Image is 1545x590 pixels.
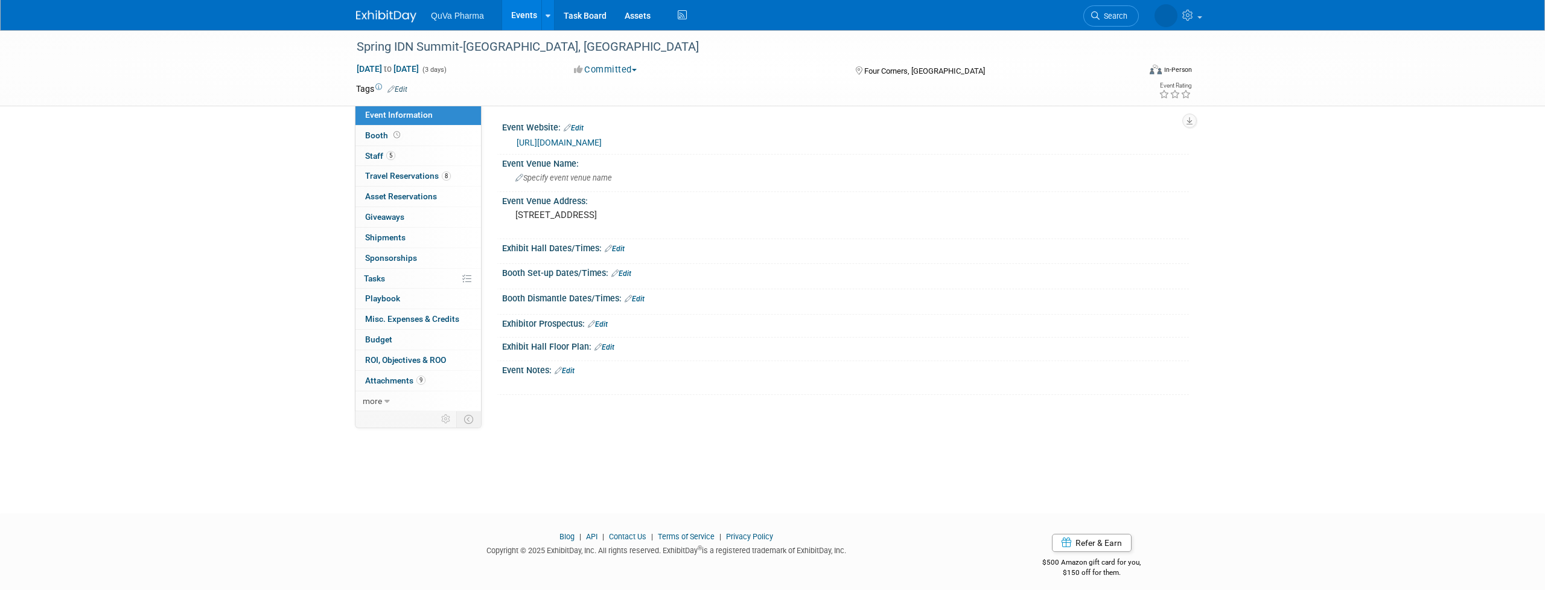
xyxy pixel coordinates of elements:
div: Booth Dismantle Dates/Times: [502,289,1189,305]
a: [URL][DOMAIN_NAME] [517,138,602,147]
span: Booth [365,130,403,140]
span: QuVa Pharma [431,11,484,21]
span: [DATE] [DATE] [356,63,419,74]
a: Giveaways [355,207,481,227]
span: Budget [365,335,392,344]
td: Toggle Event Tabs [457,411,482,427]
span: Shipments [365,232,406,242]
span: Asset Reservations [365,191,437,201]
a: Playbook [355,289,481,309]
span: more [363,396,382,406]
span: Misc. Expenses & Credits [365,314,459,324]
span: Playbook [365,293,400,303]
div: Exhibit Hall Dates/Times: [502,239,1189,255]
a: Sponsorships [355,248,481,268]
a: Budget [355,330,481,350]
a: Staff5 [355,146,481,166]
a: Edit [387,85,407,94]
a: Search [1083,5,1139,27]
a: Edit [605,245,625,253]
img: Forrest McCaleb [1155,4,1177,27]
a: Attachments9 [355,371,481,391]
a: Tasks [355,269,481,289]
span: Four Corners, [GEOGRAPHIC_DATA] [864,66,985,75]
a: Event Information [355,105,481,125]
a: ROI, Objectives & ROO [355,350,481,370]
div: In-Person [1164,65,1192,74]
span: (3 days) [421,66,447,74]
a: Edit [588,320,608,329]
div: Exhibit Hall Floor Plan: [502,338,1189,353]
span: Search [1100,11,1127,21]
a: Contact Us [609,532,646,541]
a: Edit [611,269,631,278]
a: Privacy Policy [726,532,773,541]
span: | [576,532,584,541]
span: Specify event venue name [515,173,612,182]
div: Copyright © 2025 ExhibitDay, Inc. All rights reserved. ExhibitDay is a registered trademark of Ex... [356,542,976,556]
span: Giveaways [365,212,404,222]
div: Event Notes: [502,361,1189,377]
a: Travel Reservations8 [355,166,481,186]
span: | [648,532,656,541]
a: Blog [559,532,575,541]
span: 9 [416,376,425,385]
div: Event Venue Address: [502,192,1189,207]
a: Asset Reservations [355,187,481,207]
td: Tags [356,83,407,95]
span: Event Information [365,110,433,120]
div: Spring IDN Summit-[GEOGRAPHIC_DATA], [GEOGRAPHIC_DATA] [352,36,1121,58]
div: Event Website: [502,118,1189,134]
a: Edit [594,343,614,351]
sup: ® [698,545,702,551]
span: 5 [386,151,395,160]
span: to [382,64,393,74]
a: Misc. Expenses & Credits [355,309,481,329]
a: Terms of Service [658,532,715,541]
td: Personalize Event Tab Strip [436,411,457,427]
span: | [599,532,607,541]
button: Committed [570,63,642,76]
div: Exhibitor Prospectus: [502,315,1189,330]
img: ExhibitDay [356,10,416,22]
div: Event Venue Name: [502,155,1189,170]
span: Staff [365,151,395,161]
a: Edit [564,124,584,132]
a: Edit [625,295,645,303]
span: Travel Reservations [365,171,451,181]
a: Refer & Earn [1052,534,1132,552]
pre: [STREET_ADDRESS] [515,210,775,220]
div: Booth Set-up Dates/Times: [502,264,1189,280]
a: Booth [355,126,481,146]
a: API [586,532,597,541]
div: Event Format [1068,63,1192,81]
span: Booth not reserved yet [391,130,403,139]
a: more [355,391,481,411]
div: $500 Amazon gift card for you, [995,550,1190,577]
span: | [716,532,724,541]
span: Tasks [364,274,385,283]
a: Shipments [355,228,481,248]
span: ROI, Objectives & ROO [365,355,446,365]
div: Event Rating [1159,83,1191,89]
span: 8 [442,172,451,181]
div: $150 off for them. [995,568,1190,578]
img: Format-Inperson.png [1150,65,1162,74]
span: Sponsorships [365,253,417,263]
span: Attachments [365,376,425,385]
a: Edit [555,367,575,375]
